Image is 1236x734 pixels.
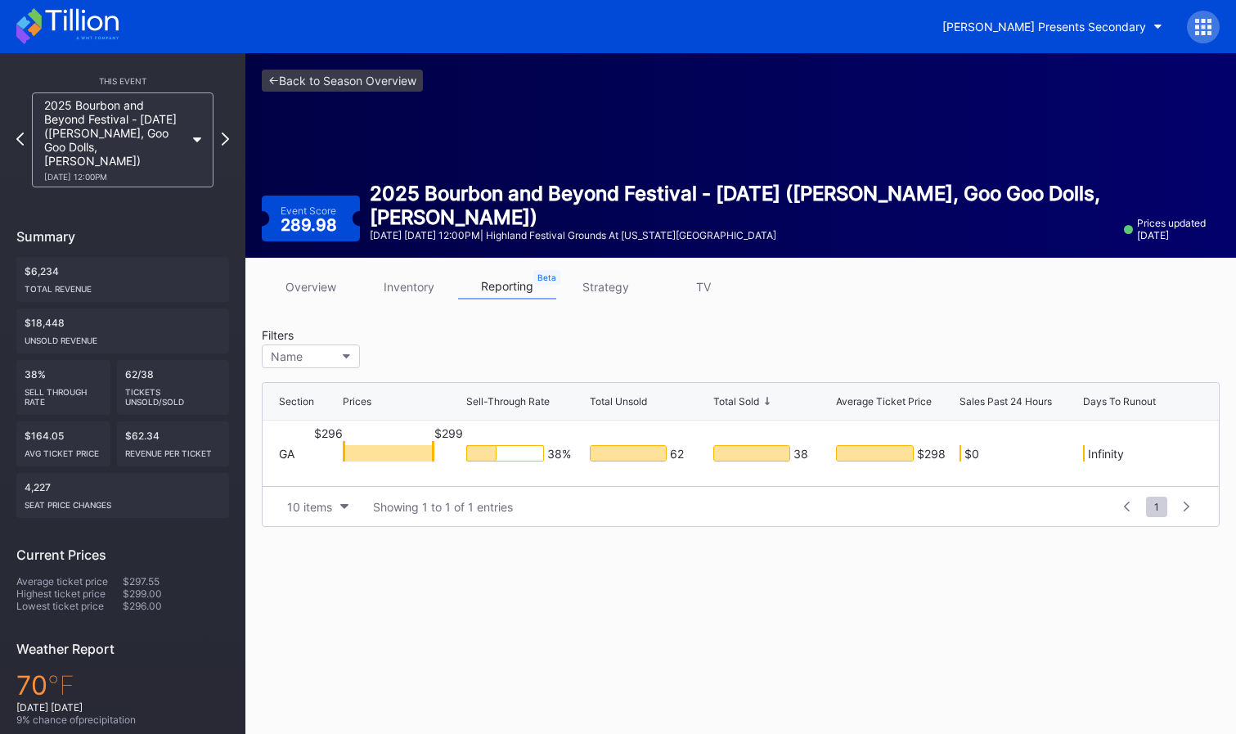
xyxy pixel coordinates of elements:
div: $299.00 [123,588,229,600]
a: <-Back to Season Overview [262,70,423,92]
button: [PERSON_NAME] Presents Secondary [930,11,1175,42]
div: $18,448 [16,308,229,353]
div: 2025 Bourbon and Beyond Festival - [DATE] ([PERSON_NAME], Goo Goo Dolls, [PERSON_NAME]) [44,98,185,182]
div: Sell Through Rate [25,381,102,407]
div: [PERSON_NAME] Presents Secondary [942,20,1146,34]
div: 4,227 [16,473,229,518]
div: Section [279,395,314,408]
span: 1 [1146,497,1167,517]
div: [DATE] 12:00PM [44,172,185,182]
div: Total Unsold [590,395,647,408]
div: Total Revenue [25,277,221,294]
div: Sell-Through Rate [466,395,550,408]
div: 62/38 [117,360,230,415]
div: $62.34 [117,421,230,466]
div: $298 [917,446,946,461]
span: ℉ [47,669,74,701]
div: Summary [16,228,229,245]
div: Prices [343,395,371,408]
div: 38% [16,360,110,415]
div: 38 % [547,446,571,461]
a: TV [654,274,753,299]
div: Unsold Revenue [25,329,221,345]
div: $297.55 [123,575,229,588]
div: $6,234 [16,257,229,302]
div: Avg ticket price [25,442,102,458]
div: $164.05 [16,421,110,466]
div: 70 [16,669,229,701]
div: 289.98 [281,217,341,233]
div: 2025 Bourbon and Beyond Festival - [DATE] ([PERSON_NAME], Goo Goo Dolls, [PERSON_NAME]) [370,182,1114,229]
div: Highest ticket price [16,588,123,600]
div: This Event [16,76,229,86]
button: 10 items [279,496,357,518]
div: Average Ticket Price [836,395,932,408]
div: $0 [964,446,979,461]
a: strategy [556,274,654,299]
div: Event Score [281,205,336,217]
div: Total Sold [713,395,759,408]
div: Current Prices [16,547,229,563]
div: seat price changes [25,493,221,510]
div: Showing 1 to 1 of 1 entries [373,500,513,514]
div: 9 % chance of precipitation [16,714,229,726]
div: [DATE] [DATE] 12:00PM | Highland Festival Grounds at [US_STATE][GEOGRAPHIC_DATA] [370,229,1114,241]
div: Infinity [1088,446,1124,461]
a: inventory [360,274,458,299]
div: 10 items [287,500,332,514]
div: $299 [434,426,463,440]
div: $296.00 [123,600,229,612]
div: Weather Report [16,641,229,657]
div: Revenue per ticket [125,442,222,458]
div: [DATE] [DATE] [16,701,229,714]
div: 38 [793,446,808,461]
a: overview [262,274,360,299]
div: Days To Runout [1083,395,1156,408]
div: $296 [314,426,343,440]
div: Filters [262,328,368,342]
div: Name [271,349,303,363]
div: Lowest ticket price [16,600,123,612]
a: reporting [458,274,556,299]
div: Average ticket price [16,575,123,588]
div: Prices updated [DATE] [1124,217,1220,241]
div: Sales Past 24 Hours [960,395,1052,408]
div: Tickets Unsold/Sold [125,381,222,407]
div: 62 [670,446,684,461]
button: Name [262,344,360,368]
div: GA [279,447,294,461]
